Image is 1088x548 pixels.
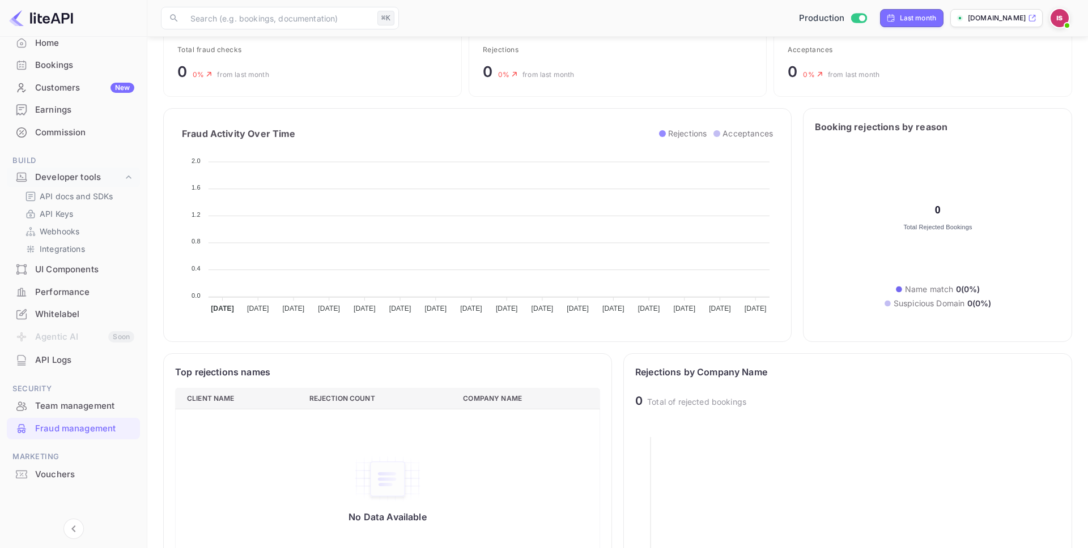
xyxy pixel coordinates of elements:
[354,305,376,312] tspan: [DATE]
[7,303,140,324] a: Whitelabel
[828,70,879,79] span: from last month
[377,11,394,25] div: ⌘K
[454,388,600,409] th: Company Name
[217,70,269,79] span: from last month
[40,190,113,202] p: API docs and SDKs
[35,263,134,276] div: UI Components
[176,388,300,409] th: Client name
[880,9,944,27] div: Click to change the date range period
[25,225,131,237] a: Webhooks
[788,45,1058,55] div: Acceptances
[193,70,204,80] p: 0 %
[7,32,140,54] div: Home
[894,297,992,309] p: Suspicious Domain
[635,365,836,379] div: Rejections by Company Name
[35,59,134,72] div: Bookings
[7,54,140,75] a: Bookings
[7,303,140,326] div: Whitelabel
[35,37,134,50] div: Home
[35,354,134,367] div: API Logs
[424,305,447,312] tspan: [DATE]
[673,305,695,312] tspan: [DATE]
[20,188,135,204] div: API docs and SDKs
[7,395,140,417] div: Team management
[799,12,845,25] span: Production
[35,104,134,117] div: Earnings
[35,308,134,321] div: Whitelabel
[192,157,201,164] tspan: 2.0
[20,241,135,257] div: Integrations
[389,305,411,312] tspan: [DATE]
[40,225,79,237] p: Webhooks
[25,243,131,255] a: Integrations
[7,464,140,486] div: Vouchers
[7,32,140,53] a: Home
[7,122,140,143] a: Commission
[40,208,73,220] p: API Keys
[35,82,134,95] div: Customers
[25,208,131,220] a: API Keys
[483,45,753,55] div: Rejections
[956,284,980,294] span: 0 ( 0 %)
[483,63,492,80] span: 0
[7,451,140,463] span: Marketing
[498,70,509,80] p: 0 %
[602,305,624,312] tspan: [DATE]
[192,184,201,191] tspan: 1.6
[7,281,140,303] div: Performance
[709,305,731,312] tspan: [DATE]
[35,126,134,139] div: Commission
[354,455,422,503] img: empty-state-table.svg
[25,190,131,202] a: API docs and SDKs
[7,155,140,167] span: Build
[815,120,1060,134] h3: Booking rejections by reason
[7,99,140,120] a: Earnings
[35,171,123,184] div: Developer tools
[7,418,140,439] a: Fraud management
[283,305,305,312] tspan: [DATE]
[192,238,201,245] tspan: 0.8
[300,388,454,409] th: Rejection Count
[175,365,376,379] div: Top rejections names
[182,127,478,140] h3: Fraud Activity Over Time
[532,305,554,312] tspan: [DATE]
[7,418,140,440] div: Fraud management
[7,281,140,302] a: Performance
[460,305,482,312] tspan: [DATE]
[900,13,937,23] div: Last month
[7,464,140,485] a: Vouchers
[7,122,140,144] div: Commission
[35,422,134,435] div: Fraud management
[348,511,427,523] p: No Data Available
[35,286,134,299] div: Performance
[20,205,135,222] div: API Keys
[788,63,797,80] span: 0
[7,259,140,281] div: UI Components
[968,13,1026,23] p: [DOMAIN_NAME]
[803,70,814,80] p: 0 %
[794,12,871,25] div: Switch to Sandbox mode
[20,223,135,239] div: Webhooks
[884,297,891,309] p: ●
[247,305,269,312] tspan: [DATE]
[647,396,746,408] div: Total of rejected bookings
[7,259,140,280] a: UI Components
[7,168,140,187] div: Developer tools
[7,349,140,371] div: API Logs
[177,63,187,80] span: 0
[635,392,643,409] div: 0
[496,305,518,312] tspan: [DATE]
[35,400,134,413] div: Team management
[7,77,140,98] a: CustomersNew
[967,298,992,308] span: 0 ( 0 %)
[40,243,85,255] p: Integrations
[567,305,589,312] tspan: [DATE]
[63,519,84,539] button: Collapse navigation
[184,7,373,29] input: Search (e.g. bookings, documentation)
[668,127,707,139] p: Rejections
[522,70,574,79] span: from last month
[722,127,773,139] p: Acceptances
[1051,9,1069,27] img: Idan Solimani
[192,292,201,298] tspan: 0.0
[192,265,201,272] tspan: 0.4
